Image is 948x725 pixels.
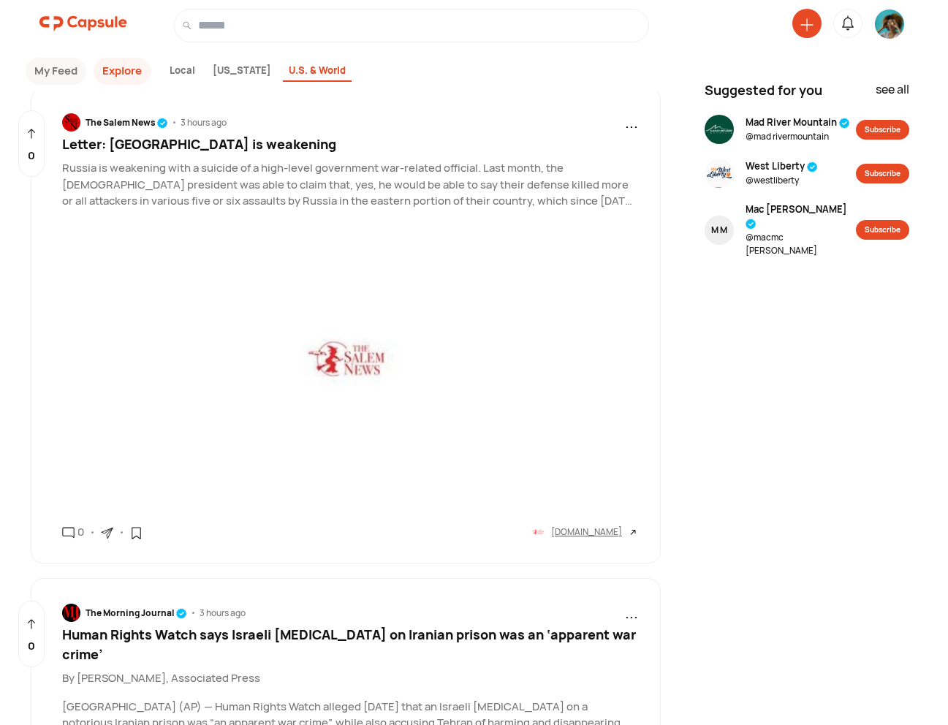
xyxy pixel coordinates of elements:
[86,607,187,620] div: The Morning Journal
[94,58,151,85] button: Explore
[856,120,909,140] button: Subscribe
[181,116,227,129] div: 3 hours ago
[28,638,35,655] p: 0
[807,162,818,172] img: tick
[207,61,277,83] div: [US_STATE]
[625,111,638,133] span: ...
[62,160,639,210] p: Russia is weakening with a suicide of a high-level government war-related official. Last month, t...
[164,61,201,83] div: Local
[746,159,818,174] span: West Liberty
[75,524,84,541] div: 0
[28,148,35,164] p: 0
[875,10,904,39] img: resizeImage
[876,80,909,106] div: see all
[746,231,856,257] span: @ macmc [PERSON_NAME]
[705,80,822,100] span: Suggested for you
[746,115,850,130] span: Mad River Mountain
[62,217,633,517] img: resizeImage
[856,164,909,183] button: Subscribe
[39,9,127,42] a: logo
[839,118,850,129] img: tick
[551,525,622,539] div: [DOMAIN_NAME]
[746,202,856,231] span: Mac [PERSON_NAME]
[746,174,818,187] span: @ westliberty
[39,9,127,38] img: logo
[176,608,187,619] img: tick
[625,601,638,623] span: ...
[531,525,638,539] a: [DOMAIN_NAME]
[86,116,168,129] div: The Salem News
[746,219,756,229] img: tick
[705,159,734,188] img: resizeImage
[531,525,545,539] img: favicons
[62,135,336,153] span: Letter: [GEOGRAPHIC_DATA] is weakening
[711,224,727,237] div: M M
[746,130,850,143] span: @ mad rivermountain
[26,58,86,85] button: My Feed
[200,607,246,620] div: 3 hours ago
[62,670,639,687] p: By [PERSON_NAME], Associated Press
[62,113,80,132] img: resizeImage
[62,604,80,622] img: resizeImage
[705,115,734,144] img: resizeImage
[283,61,352,83] div: U.S. & World
[62,626,636,663] span: Human Rights Watch says Israeli [MEDICAL_DATA] on Iranian prison was an ‘apparent war crime’
[856,220,909,240] button: Subscribe
[157,118,168,129] img: tick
